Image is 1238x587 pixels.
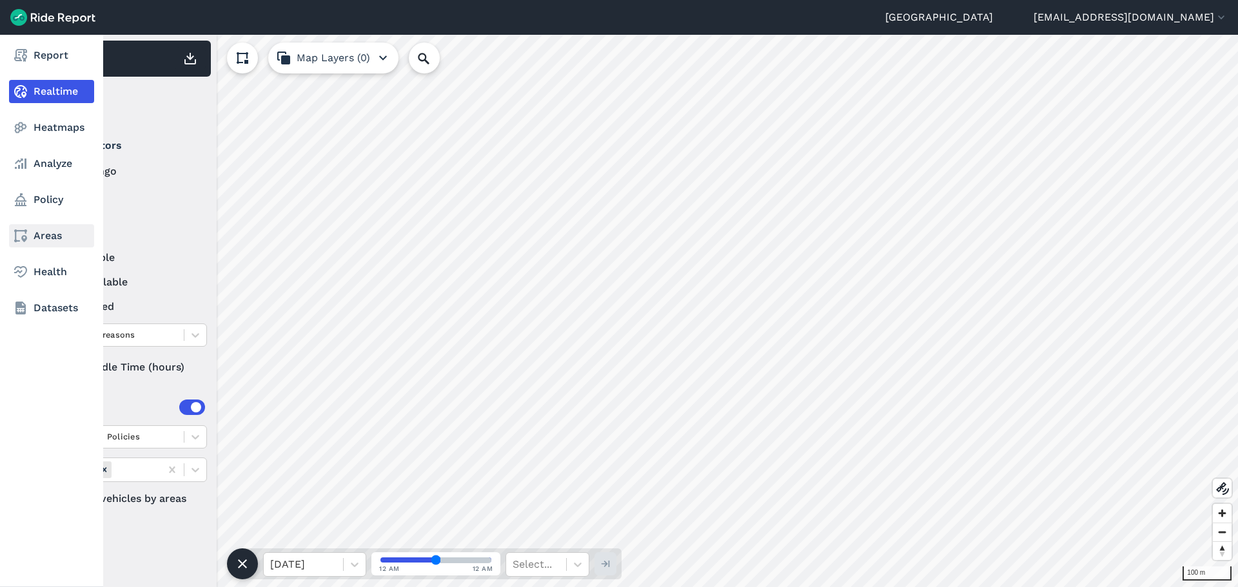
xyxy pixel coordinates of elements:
[9,224,94,247] a: Areas
[9,80,94,103] a: Realtime
[9,44,94,67] a: Report
[52,250,207,265] label: available
[409,43,460,73] input: Search Location or Vehicles
[52,164,207,179] label: Flamingo
[9,116,94,139] a: Heatmaps
[1213,541,1232,560] button: Reset bearing to north
[9,296,94,320] a: Datasets
[885,10,993,25] a: [GEOGRAPHIC_DATA]
[1034,10,1228,25] button: [EMAIL_ADDRESS][DOMAIN_NAME]
[1213,504,1232,523] button: Zoom in
[47,82,211,122] div: Filter
[9,152,94,175] a: Analyze
[41,35,1238,587] canvas: Map
[1213,523,1232,541] button: Zoom out
[473,564,493,573] span: 12 AM
[70,399,205,415] div: Areas
[52,214,205,250] summary: Status
[52,128,205,164] summary: Operators
[379,564,400,573] span: 12 AM
[97,461,112,477] div: Remove Areas (5)
[52,299,207,314] label: reserved
[52,389,205,425] summary: Areas
[52,356,207,379] div: Idle Time (hours)
[52,188,207,204] label: Lime
[52,491,207,506] label: Filter vehicles by areas
[1183,566,1232,581] div: 100 m
[9,260,94,284] a: Health
[52,274,207,290] label: unavailable
[268,43,398,73] button: Map Layers (0)
[9,188,94,211] a: Policy
[10,9,95,26] img: Ride Report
